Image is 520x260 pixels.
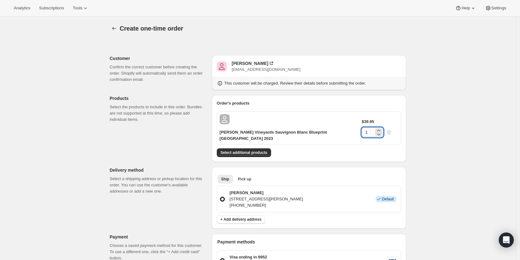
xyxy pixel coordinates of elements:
span: Subscriptions [39,6,64,11]
p: This customer will be charged. Review their details before submitting the order. [224,80,366,86]
p: Delivery method [110,167,207,173]
span: Ship [221,177,229,182]
span: Create one-time order [120,25,183,32]
div: [PERSON_NAME] [232,60,268,66]
p: Select the products to include in this order. Bundles are not supported at this time, so please a... [110,104,207,123]
span: Pick up [238,177,251,182]
p: [STREET_ADDRESS][PERSON_NAME] [230,196,303,202]
span: Settings [491,6,506,11]
span: Default Title [220,114,230,124]
span: Todd McMillin [217,61,227,71]
p: [PERSON_NAME] [230,190,303,196]
button: Subscriptions [35,4,68,12]
span: + Add delivery address [221,217,261,222]
button: Settings [481,4,510,12]
button: Help [451,4,480,12]
p: [PHONE_NUMBER] [230,202,303,208]
p: [PERSON_NAME] Vineyards Sauvignon Blanc Blueprint [GEOGRAPHIC_DATA] 2023 [220,129,362,142]
button: Tools [69,4,92,12]
span: [EMAIL_ADDRESS][DOMAIN_NAME] [232,67,300,72]
span: Default [382,197,394,202]
span: Tools [73,6,82,11]
p: $39.95 [362,119,374,125]
p: Payment [110,234,207,240]
span: Select additional products [221,150,267,155]
button: + Add delivery address [217,215,265,224]
span: Analytics [14,6,30,11]
span: Help [461,6,470,11]
p: Customer [110,55,207,61]
div: Open Intercom Messenger [499,233,514,248]
p: Payment methods [217,239,401,245]
button: Select additional products [217,148,271,157]
p: Confirm the correct customer before creating the order. Shopify will automatically send them an o... [110,64,207,83]
p: Select a shipping address or pickup location for this order. You can use the customer's available... [110,176,207,194]
span: Order's products [217,101,250,105]
p: Products [110,95,207,101]
button: Analytics [10,4,34,12]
